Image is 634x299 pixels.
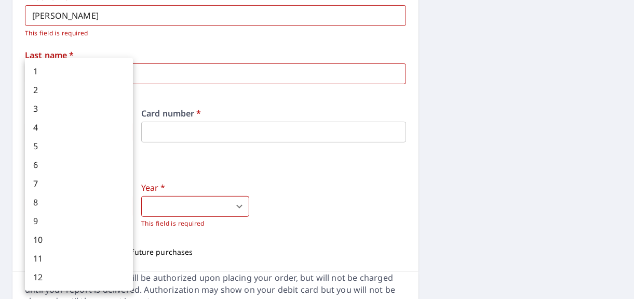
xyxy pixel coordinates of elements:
[25,62,133,81] li: 1
[25,230,133,249] li: 10
[25,174,133,193] li: 7
[25,155,133,174] li: 6
[25,99,133,118] li: 3
[25,137,133,155] li: 5
[25,81,133,99] li: 2
[25,249,133,268] li: 11
[25,268,133,287] li: 12
[25,193,133,212] li: 8
[25,118,133,137] li: 4
[25,212,133,230] li: 9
